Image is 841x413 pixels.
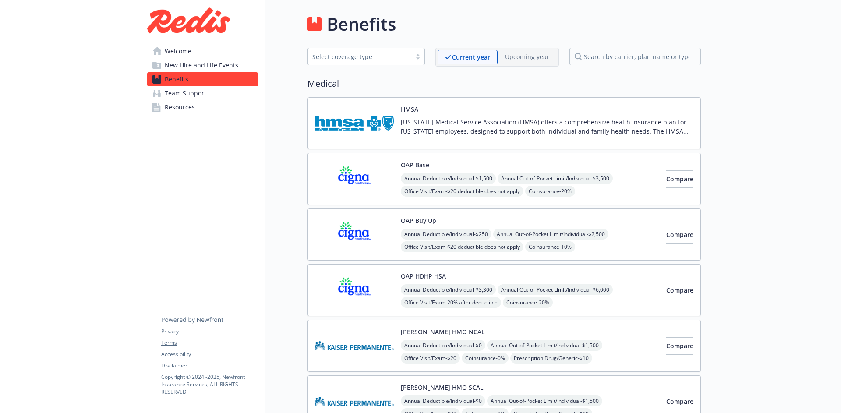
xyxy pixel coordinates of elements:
[401,284,496,295] span: Annual Deductible/Individual - $3,300
[147,44,258,58] a: Welcome
[327,11,396,37] h1: Benefits
[147,72,258,86] a: Benefits
[147,58,258,72] a: New Hire and Life Events
[666,397,693,406] span: Compare
[666,393,693,410] button: Compare
[161,362,258,370] a: Disclaimer
[505,52,549,61] p: Upcoming year
[315,272,394,309] img: CIGNA carrier logo
[498,50,557,64] span: Upcoming year
[666,337,693,355] button: Compare
[666,226,693,244] button: Compare
[525,186,575,197] span: Coinsurance - 20%
[165,86,206,100] span: Team Support
[503,297,553,308] span: Coinsurance - 20%
[401,327,484,336] button: [PERSON_NAME] HMO NCAL
[666,282,693,299] button: Compare
[666,175,693,183] span: Compare
[666,342,693,350] span: Compare
[315,105,394,142] img: Hawaii Medical Service Association carrier logo
[315,160,394,198] img: CIGNA carrier logo
[666,286,693,294] span: Compare
[401,383,483,392] button: [PERSON_NAME] HMO SCAL
[147,100,258,114] a: Resources
[165,72,188,86] span: Benefits
[401,160,429,169] button: OAP Base
[165,58,238,72] span: New Hire and Life Events
[401,229,491,240] span: Annual Deductible/Individual - $250
[452,53,490,62] p: Current year
[510,353,592,364] span: Prescription Drug/Generic - $10
[401,272,446,281] button: OAP HDHP HSA
[487,340,602,351] span: Annual Out-of-Pocket Limit/Individual - $1,500
[498,284,613,295] span: Annual Out-of-Pocket Limit/Individual - $6,000
[161,328,258,335] a: Privacy
[666,230,693,239] span: Compare
[569,48,701,65] input: search by carrier, plan name or type
[312,52,407,61] div: Select coverage type
[487,395,602,406] span: Annual Out-of-Pocket Limit/Individual - $1,500
[401,117,693,136] p: [US_STATE] Medical Service Association (HMSA) offers a comprehensive health insurance plan for [U...
[161,373,258,395] p: Copyright © 2024 - 2025 , Newfront Insurance Services, ALL RIGHTS RESERVED
[315,216,394,253] img: CIGNA carrier logo
[462,353,509,364] span: Coinsurance - 0%
[165,44,191,58] span: Welcome
[525,241,575,252] span: Coinsurance - 10%
[161,350,258,358] a: Accessibility
[147,86,258,100] a: Team Support
[401,186,523,197] span: Office Visit/Exam - $20 deductible does not apply
[161,339,258,347] a: Terms
[401,340,485,351] span: Annual Deductible/Individual - $0
[401,395,485,406] span: Annual Deductible/Individual - $0
[401,241,523,252] span: Office Visit/Exam - $20 deductible does not apply
[315,327,394,364] img: Kaiser Permanente Insurance Company carrier logo
[498,173,613,184] span: Annual Out-of-Pocket Limit/Individual - $3,500
[401,105,418,114] button: HMSA
[493,229,608,240] span: Annual Out-of-Pocket Limit/Individual - $2,500
[666,170,693,188] button: Compare
[401,216,436,225] button: OAP Buy Up
[401,173,496,184] span: Annual Deductible/Individual - $1,500
[401,297,501,308] span: Office Visit/Exam - 20% after deductible
[401,353,460,364] span: Office Visit/Exam - $20
[307,77,701,90] h2: Medical
[165,100,195,114] span: Resources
